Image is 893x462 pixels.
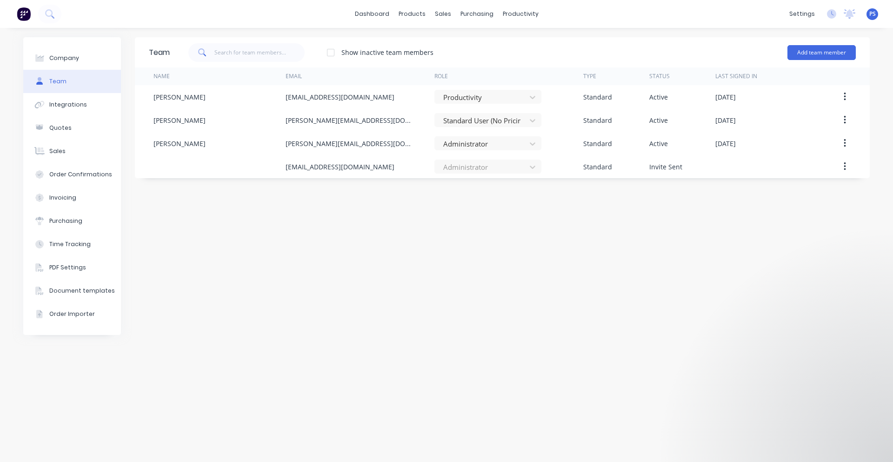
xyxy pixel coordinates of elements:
div: Name [153,72,170,80]
div: [PERSON_NAME][EMAIL_ADDRESS][DOMAIN_NAME] [286,139,416,148]
div: [PERSON_NAME] [153,115,206,125]
div: Active [649,92,668,102]
div: Role [434,72,448,80]
div: [PERSON_NAME] [153,92,206,102]
div: Standard [583,139,612,148]
button: Add team member [787,45,856,60]
button: Quotes [23,116,121,140]
div: Order Importer [49,310,95,318]
div: Company [49,54,79,62]
div: Active [649,139,668,148]
div: Type [583,72,596,80]
div: Invite Sent [649,162,682,172]
div: products [394,7,430,21]
a: dashboard [350,7,394,21]
div: [DATE] [715,115,736,125]
div: [DATE] [715,139,736,148]
button: PDF Settings [23,256,121,279]
div: Quotes [49,124,72,132]
span: PS [869,10,876,18]
div: Status [649,72,670,80]
button: Invoicing [23,186,121,209]
div: [EMAIL_ADDRESS][DOMAIN_NAME] [286,92,394,102]
button: Order Importer [23,302,121,326]
div: [PERSON_NAME] [153,139,206,148]
div: Active [649,115,668,125]
iframe: Intercom live chat [861,430,884,453]
input: Search for team members... [214,43,305,62]
div: [EMAIL_ADDRESS][DOMAIN_NAME] [286,162,394,172]
div: Purchasing [49,217,82,225]
button: Purchasing [23,209,121,233]
button: Document templates [23,279,121,302]
div: Last signed in [715,72,757,80]
img: Factory [17,7,31,21]
div: Email [286,72,302,80]
button: Time Tracking [23,233,121,256]
div: Sales [49,147,66,155]
div: Show inactive team members [341,47,433,57]
button: Company [23,47,121,70]
div: Order Confirmations [49,170,112,179]
button: Team [23,70,121,93]
div: PDF Settings [49,263,86,272]
div: productivity [498,7,543,21]
div: Standard [583,92,612,102]
div: Standard [583,115,612,125]
div: purchasing [456,7,498,21]
div: sales [430,7,456,21]
button: Order Confirmations [23,163,121,186]
div: Time Tracking [49,240,91,248]
div: Standard [583,162,612,172]
div: Team [49,77,67,86]
div: Integrations [49,100,87,109]
div: [PERSON_NAME][EMAIL_ADDRESS][DOMAIN_NAME] [286,115,416,125]
div: settings [785,7,820,21]
button: Sales [23,140,121,163]
div: Team [149,47,170,58]
div: Invoicing [49,194,76,202]
button: Integrations [23,93,121,116]
div: Document templates [49,287,115,295]
div: [DATE] [715,92,736,102]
